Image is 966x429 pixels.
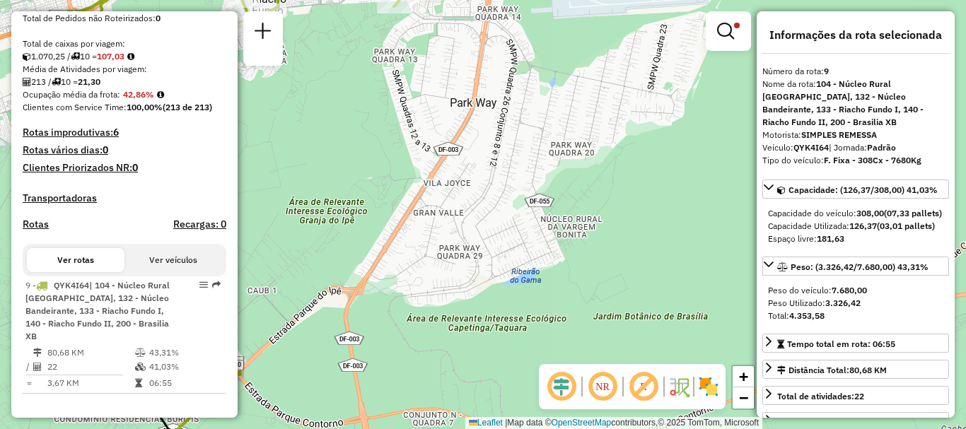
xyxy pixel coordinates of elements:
h4: Recargas: 0 [173,218,226,230]
span: Total de atividades: [777,391,864,401]
a: OpenStreetMap [552,418,612,428]
i: Tempo total em rota [135,379,142,387]
strong: (07,33 pallets) [884,208,942,218]
i: Total de rotas [71,52,80,61]
h4: Informações da rota selecionada [762,28,949,42]
div: Distância Total: [777,364,887,377]
div: Capacidade Utilizada: [768,220,943,233]
span: Clientes com Service Time: [23,102,127,112]
strong: 100,00% [127,102,163,112]
strong: 104 - Núcleo Rural [GEOGRAPHIC_DATA], 132 - Núcleo Bandeirante, 133 - Riacho Fundo I, 140 - Riach... [762,78,924,127]
span: | 104 - Núcleo Rural [GEOGRAPHIC_DATA], 132 - Núcleo Bandeirante, 133 - Riacho Fundo I, 140 - Ria... [25,280,170,341]
strong: (213 de 213) [163,102,212,112]
span: − [739,389,748,406]
strong: 7.680,00 [832,285,867,295]
i: Total de Atividades [33,363,42,371]
td: 3,67 KM [47,376,134,390]
i: Total de Atividades [23,78,31,86]
strong: 181,63 [817,233,844,244]
strong: SIMPLES REMESSA [801,129,877,140]
span: Capacidade: (126,37/308,00) 41,03% [788,184,938,195]
strong: 0 [103,143,108,156]
td: 41,03% [149,360,220,374]
div: Número da rota: [762,65,949,78]
strong: 0 [156,13,161,23]
h4: Rotas improdutivas: [23,127,226,139]
span: Ocultar deslocamento [545,370,578,404]
span: Exibir rótulo [627,370,661,404]
strong: F. Fixa - 308Cx - 7680Kg [824,155,921,165]
span: | Jornada: [829,142,896,153]
div: Veículo: [762,141,949,154]
a: Peso: (3.326,42/7.680,00) 43,31% [762,257,949,276]
a: Zoom out [733,387,754,409]
i: Cubagem total roteirizado [23,52,31,61]
a: Nova sessão e pesquisa [249,17,277,49]
span: Ocultar NR [586,370,619,404]
strong: Padrão [867,142,896,153]
span: Peso do veículo: [768,285,867,295]
strong: 394,00 [833,417,861,428]
img: Exibir/Ocultar setores [697,375,720,398]
strong: 22 [854,391,864,401]
div: Total: [768,310,943,322]
span: Peso: (3.326,42/7.680,00) 43,31% [791,261,929,272]
img: Fluxo de ruas [668,375,690,398]
span: Filtro Ativo [734,23,740,28]
strong: 42,86% [123,89,154,100]
td: = [25,376,33,390]
td: 22 [47,360,134,374]
div: Total de caixas por viagem: [23,37,226,50]
i: % de utilização do peso [135,348,146,357]
span: | [505,418,507,428]
button: Ver rotas [27,248,124,272]
div: Map data © contributors,© 2025 TomTom, Microsoft [465,417,762,429]
span: 9 - [25,280,170,341]
strong: 9 [824,66,829,76]
strong: QYK4I64 [793,142,829,153]
strong: 0 [132,161,138,174]
div: Média de Atividades por viagem: [23,63,226,76]
strong: (03,01 pallets) [877,221,935,231]
a: Rotas [23,218,49,230]
h4: Rotas vários dias: [23,144,226,156]
div: Nome da rota: [762,78,949,129]
a: Leaflet [469,418,503,428]
div: Espaço livre: [768,233,943,245]
div: Motorista: [762,129,949,141]
strong: 6 [113,126,119,139]
div: Tipo do veículo: [762,154,949,167]
strong: 4.353,58 [789,310,825,321]
a: Zoom in [733,366,754,387]
strong: 107,03 [97,51,124,61]
div: Capacidade do veículo: [768,207,943,220]
i: Meta Caixas/viagem: 182,86 Diferença: -75,84 [127,52,134,61]
i: Total de rotas [52,78,61,86]
h4: Clientes Priorizados NR: [23,162,226,174]
span: + [739,368,748,385]
a: Total de atividades:22 [762,386,949,405]
td: 06:55 [149,376,220,390]
a: Exibir filtros [711,17,745,45]
strong: 126,37 [849,221,877,231]
td: / [25,360,33,374]
em: Opções [199,281,208,289]
td: 80,68 KM [47,346,134,360]
span: Ocupação média da frota: [23,89,120,100]
strong: 3.326,42 [825,298,861,308]
div: Peso Utilizado: [768,297,943,310]
span: Tempo total em rota: 06:55 [787,339,895,349]
div: 1.070,25 / 10 = [23,50,226,63]
h4: Transportadoras [23,192,226,204]
div: 213 / 10 = [23,76,226,88]
strong: 308,00 [856,208,884,218]
div: Total de Pedidos não Roteirizados: [23,12,226,25]
div: Peso: (3.326,42/7.680,00) 43,31% [762,278,949,328]
a: Tempo total em rota: 06:55 [762,334,949,353]
em: Média calculada utilizando a maior ocupação (%Peso ou %Cubagem) de cada rota da sessão. Rotas cro... [157,90,164,99]
td: 43,31% [149,346,220,360]
div: Total de itens: [777,416,861,429]
a: Capacidade: (126,37/308,00) 41,03% [762,180,949,199]
strong: 21,30 [78,76,100,87]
